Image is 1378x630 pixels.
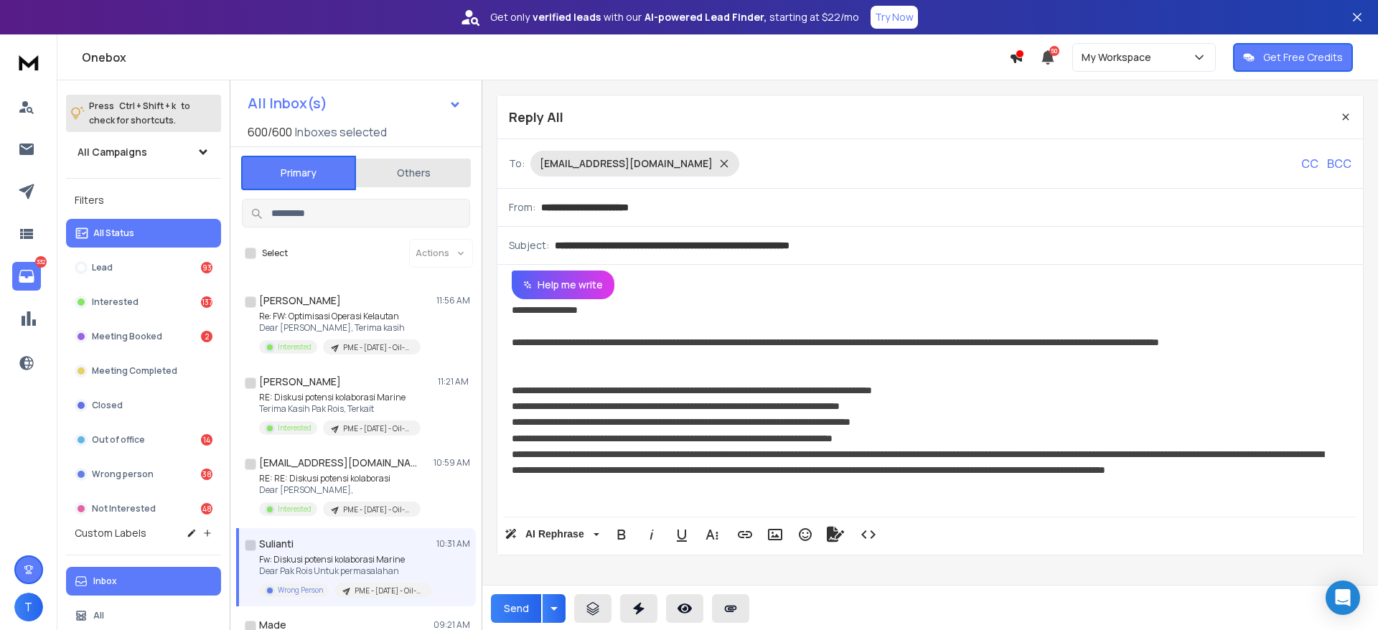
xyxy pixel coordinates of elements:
p: PME - [DATE] - Oil-Energy-Maritime [343,504,412,515]
button: Get Free Credits [1233,43,1353,72]
div: 93 [201,262,212,273]
p: RE: RE: Diskusi potensi kolaborasi [259,473,421,484]
button: Send [491,594,541,623]
p: 11:56 AM [436,295,470,306]
p: Meeting Booked [92,331,162,342]
button: Bold (Ctrl+B) [608,520,635,549]
p: Wrong Person [278,585,323,596]
button: All Inbox(s) [236,89,473,118]
div: 2 [201,331,212,342]
h1: All Campaigns [78,145,147,159]
p: Inbox [93,575,117,587]
div: 137 [201,296,212,308]
p: Wrong person [92,469,154,480]
h1: All Inbox(s) [248,96,327,111]
button: Inbox [66,567,221,596]
h1: [PERSON_NAME] [259,293,341,308]
button: Underline (Ctrl+U) [668,520,695,549]
button: Primary [241,156,356,190]
button: All Campaigns [66,138,221,166]
p: Dear [PERSON_NAME], Terima kasih [259,322,421,334]
p: All Status [93,227,134,239]
span: 600 / 600 [248,123,292,141]
button: Try Now [871,6,918,29]
button: Lead93 [66,253,221,282]
p: 11:21 AM [438,376,470,387]
button: All [66,601,221,630]
p: PME - [DATE] - Oil-Energy-Maritime [343,342,412,353]
p: 332 [35,256,47,268]
p: [EMAIL_ADDRESS][DOMAIN_NAME] [540,156,713,171]
p: Out of office [92,434,145,446]
div: 48 [201,503,212,514]
p: Get only with our starting at $22/mo [490,10,859,24]
p: Press to check for shortcuts. [89,99,190,128]
label: Select [262,248,288,259]
p: Dear Pak Rois Untuk permasalahan [259,565,431,577]
p: All [93,610,104,621]
button: Emoticons [792,520,819,549]
h3: Filters [66,190,221,210]
p: Terima Kasih Pak Rois, Terkait [259,403,421,415]
button: Interested137 [66,288,221,316]
p: Get Free Credits [1263,50,1343,65]
button: Signature [822,520,849,549]
button: T [14,593,43,621]
h3: Inboxes selected [295,123,387,141]
p: Dear [PERSON_NAME], [259,484,421,496]
button: Others [356,157,471,189]
p: Meeting Completed [92,365,177,377]
p: Interested [278,342,311,352]
p: PME - [DATE] - Oil-Energy-Maritime [355,586,423,596]
button: Not Interested48 [66,494,221,523]
span: AI Rephrase [522,528,587,540]
p: Interested [278,504,311,514]
strong: AI-powered Lead Finder, [645,10,767,24]
button: Meeting Completed [66,357,221,385]
span: Ctrl + Shift + k [117,98,178,114]
p: To: [509,156,525,171]
p: Try Now [875,10,914,24]
div: 14 [201,434,212,446]
button: Insert Image (Ctrl+P) [761,520,789,549]
p: Subject: [509,238,549,253]
button: Meeting Booked2 [66,322,221,351]
p: Reply All [509,107,563,127]
p: BCC [1327,155,1351,172]
p: My Workspace [1082,50,1157,65]
strong: verified leads [533,10,601,24]
button: Help me write [512,271,614,299]
h1: Onebox [82,49,1009,66]
p: 10:59 AM [433,457,470,469]
p: Lead [92,262,113,273]
div: Open Intercom Messenger [1326,580,1360,615]
p: Re: FW: Optimisasi Operasi Kelautan [259,311,421,322]
button: Closed [66,391,221,420]
button: Wrong person38 [66,460,221,489]
h1: [PERSON_NAME] [259,375,341,389]
h1: [EMAIL_ADDRESS][DOMAIN_NAME] [259,456,417,470]
button: Insert Link (Ctrl+K) [731,520,759,549]
p: Interested [92,296,139,308]
button: All Status [66,219,221,248]
h3: Custom Labels [75,526,146,540]
p: From: [509,200,535,215]
button: Code View [855,520,882,549]
button: AI Rephrase [502,520,602,549]
p: Interested [278,423,311,433]
p: Fw: Diskusi potensi kolaborasi Marine [259,554,431,565]
p: Closed [92,400,123,411]
button: Out of office14 [66,426,221,454]
img: logo [14,49,43,75]
p: 10:31 AM [436,538,470,550]
h1: Sulianti [259,537,294,551]
p: RE: Diskusi potensi kolaborasi Marine [259,392,421,403]
a: 332 [12,262,41,291]
div: 38 [201,469,212,480]
p: CC [1301,155,1318,172]
span: 50 [1049,46,1059,56]
p: PME - [DATE] - Oil-Energy-Maritime [343,423,412,434]
p: Not Interested [92,503,156,514]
